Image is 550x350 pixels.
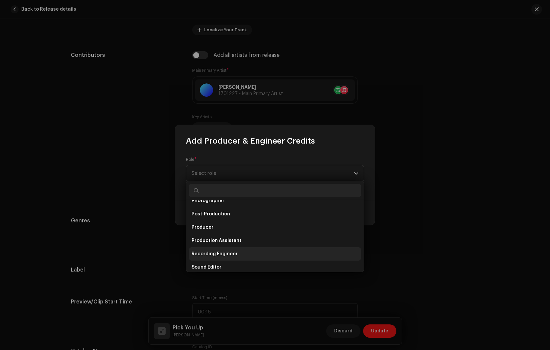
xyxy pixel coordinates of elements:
span: Sound Editor [192,264,221,271]
li: Sound Editor [189,261,361,274]
span: Post-Production [192,211,230,217]
span: Recording Engineer [192,251,238,257]
li: Producer [189,221,361,234]
span: Photographer [192,197,224,204]
li: Photographer [189,194,361,207]
div: dropdown trigger [354,165,358,182]
span: Add Producer & Engineer Credits [186,136,315,146]
li: Post-Production [189,207,361,221]
li: Recording Engineer [189,247,361,261]
label: Role [186,157,197,162]
li: Production Assistant [189,234,361,247]
span: Select role [192,165,354,182]
span: Producer [192,224,213,231]
span: Production Assistant [192,237,241,244]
